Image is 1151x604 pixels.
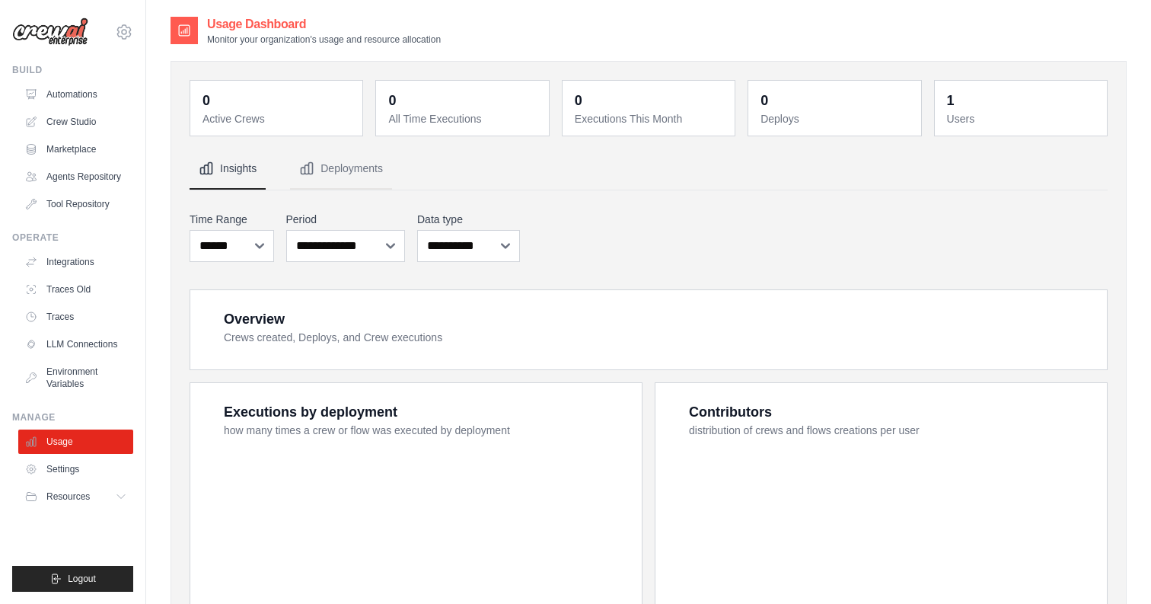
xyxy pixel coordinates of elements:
dt: Crews created, Deploys, and Crew executions [224,330,1089,345]
a: Tool Repository [18,192,133,216]
a: Integrations [18,250,133,274]
label: Data type [417,212,520,227]
a: LLM Connections [18,332,133,356]
a: Environment Variables [18,360,133,396]
img: Logo [12,18,88,46]
dt: Deploys [760,111,911,126]
button: Deployments [290,149,392,190]
div: 0 [575,90,582,111]
div: Operate [12,232,133,244]
div: Manage [12,411,133,423]
div: Executions by deployment [224,401,397,423]
span: Resources [46,491,90,503]
a: Usage [18,430,133,454]
button: Logout [12,566,133,592]
dt: how many times a crew or flow was executed by deployment [224,423,623,438]
span: Logout [68,573,96,585]
nav: Tabs [190,149,1108,190]
div: Overview [224,308,285,330]
div: Contributors [689,401,772,423]
label: Period [286,212,406,227]
div: 0 [202,90,210,111]
a: Automations [18,82,133,107]
dt: Executions This Month [575,111,725,126]
button: Resources [18,484,133,509]
a: Agents Repository [18,165,133,189]
div: 0 [760,90,768,111]
dt: Users [947,111,1098,126]
a: Traces Old [18,277,133,302]
p: Monitor your organization's usage and resource allocation [207,34,441,46]
div: 1 [947,90,955,111]
label: Time Range [190,212,274,227]
div: 0 [388,90,396,111]
dt: All Time Executions [388,111,539,126]
button: Insights [190,149,266,190]
a: Crew Studio [18,110,133,134]
a: Traces [18,305,133,329]
a: Settings [18,457,133,481]
div: Build [12,64,133,76]
a: Marketplace [18,137,133,161]
dt: Active Crews [202,111,353,126]
dt: distribution of crews and flows creations per user [689,423,1089,438]
h2: Usage Dashboard [207,15,441,34]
